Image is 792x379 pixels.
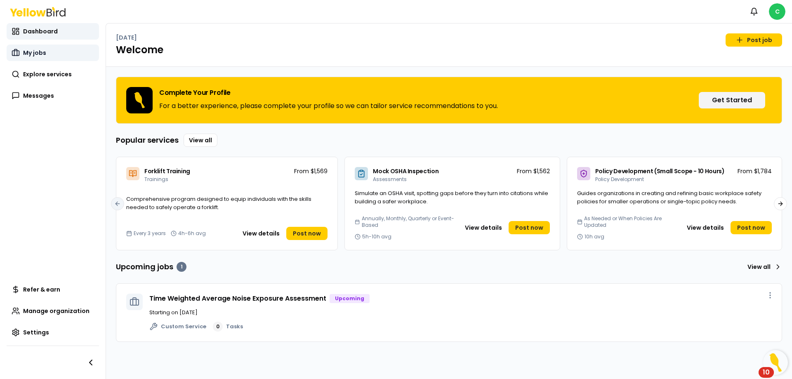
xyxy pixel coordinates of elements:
[294,167,328,175] p: From $1,569
[509,221,550,234] a: Post now
[144,176,168,183] span: Trainings
[682,221,729,234] button: View details
[517,167,550,175] p: From $1,562
[460,221,507,234] button: View details
[116,43,782,56] h1: Welcome
[7,23,99,40] a: Dashboard
[577,189,761,205] span: Guides organizations in creating and refining basic workplace safety policies for smaller operati...
[23,27,58,35] span: Dashboard
[116,33,137,42] p: [DATE]
[7,45,99,61] a: My jobs
[159,101,498,111] p: For a better experience, please complete your profile so we can tailor service recommendations to...
[159,89,498,96] h3: Complete Your Profile
[286,227,328,240] a: Post now
[149,294,326,303] a: Time Weighted Average Noise Exposure Assessment
[7,281,99,298] a: Refer & earn
[23,328,49,337] span: Settings
[23,49,46,57] span: My jobs
[184,134,217,147] a: View all
[116,77,782,124] div: Complete Your ProfileFor a better experience, please complete your profile so we can tailor servi...
[23,92,54,100] span: Messages
[584,215,679,228] span: As Needed or When Policies Are Updated
[238,227,285,240] button: View details
[161,323,206,331] span: Custom Service
[116,134,179,146] h3: Popular services
[7,303,99,319] a: Manage organization
[330,294,370,303] div: Upcoming
[177,262,186,272] div: 1
[7,87,99,104] a: Messages
[7,66,99,82] a: Explore services
[134,230,166,237] span: Every 3 years
[373,167,438,175] span: Mock OSHA Inspection
[213,322,223,332] div: 0
[213,322,243,332] a: 0Tasks
[23,70,72,78] span: Explore services
[7,324,99,341] a: Settings
[178,230,206,237] span: 4h-6h avg
[595,167,725,175] span: Policy Development (Small Scope - 10 Hours)
[515,224,543,232] span: Post now
[731,221,772,234] a: Post now
[585,233,604,240] span: 10h avg
[23,285,60,294] span: Refer & earn
[737,224,765,232] span: Post now
[293,229,321,238] span: Post now
[144,167,190,175] span: Forklift Training
[763,350,788,375] button: Open Resource Center, 10 new notifications
[726,33,782,47] a: Post job
[126,195,311,211] span: Comprehensive program designed to equip individuals with the skills needed to safely operate a fo...
[149,308,772,317] p: Starting on [DATE]
[355,189,548,205] span: Simulate an OSHA visit, spotting gaps before they turn into citations while building a safer work...
[769,3,785,20] span: C
[23,307,90,315] span: Manage organization
[744,260,782,273] a: View all
[362,233,391,240] span: 5h-10h avg
[699,92,765,108] button: Get Started
[116,261,186,273] h3: Upcoming jobs
[362,215,457,228] span: Annually, Monthly, Quarterly or Event-Based
[373,176,407,183] span: Assessments
[738,167,772,175] p: From $1,784
[595,176,644,183] span: Policy Development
